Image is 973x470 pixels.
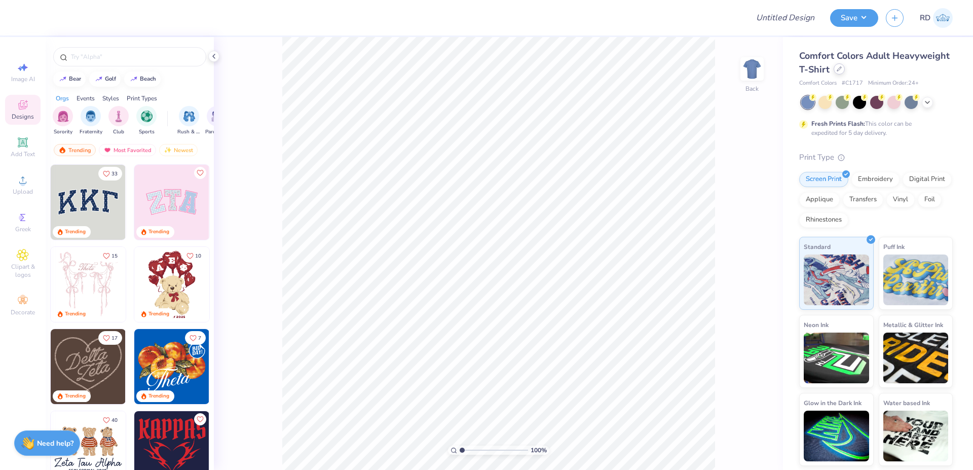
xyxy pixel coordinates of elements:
div: Trending [65,228,86,236]
img: ead2b24a-117b-4488-9b34-c08fd5176a7b [125,329,200,404]
img: 587403a7-0594-4a7f-b2bd-0ca67a3ff8dd [134,247,209,322]
img: trending.gif [58,147,66,154]
button: filter button [205,106,229,136]
div: Trending [65,392,86,400]
img: 9980f5e8-e6a1-4b4a-8839-2b0e9349023c [134,165,209,240]
div: Newest [159,144,198,156]
span: 100 % [531,446,547,455]
div: Print Types [127,94,157,103]
input: Try "Alpha" [70,52,200,62]
button: bear [53,71,86,87]
button: Like [194,413,206,425]
img: trend_line.gif [95,76,103,82]
span: Add Text [11,150,35,158]
img: Puff Ink [883,255,949,305]
img: f22b6edb-555b-47a9-89ed-0dd391bfae4f [209,329,284,404]
div: Digital Print [903,172,952,187]
div: golf [105,76,116,82]
span: Comfort Colors [799,79,837,88]
button: Like [98,331,122,345]
img: Water based Ink [883,411,949,461]
button: filter button [136,106,157,136]
span: Minimum Order: 24 + [868,79,919,88]
img: most_fav.gif [103,147,111,154]
span: 10 [195,254,201,259]
div: filter for Sports [136,106,157,136]
span: Greek [15,225,31,233]
strong: Need help? [37,439,73,448]
span: Comfort Colors Adult Heavyweight T-Shirt [799,50,950,76]
span: Metallic & Glitter Ink [883,319,943,330]
span: Water based Ink [883,397,930,408]
img: Parent's Weekend Image [211,111,223,122]
span: 40 [111,418,118,423]
span: 7 [198,336,201,341]
img: 3b9aba4f-e317-4aa7-a679-c95a879539bd [51,165,126,240]
div: Trending [148,310,169,318]
button: filter button [108,106,129,136]
img: Standard [804,255,869,305]
div: Vinyl [886,192,915,207]
button: Like [98,413,122,427]
img: Sports Image [141,111,153,122]
div: bear [69,76,81,82]
div: filter for Parent's Weekend [205,106,229,136]
div: filter for Club [108,106,129,136]
button: filter button [177,106,201,136]
div: Orgs [56,94,69,103]
div: Trending [148,228,169,236]
div: This color can be expedited for 5 day delivery. [811,119,936,137]
button: beach [124,71,161,87]
div: Trending [65,310,86,318]
span: Standard [804,241,831,252]
div: Transfers [843,192,883,207]
span: Upload [13,188,33,196]
span: Sports [139,128,155,136]
button: filter button [80,106,102,136]
button: Like [185,331,206,345]
button: golf [89,71,121,87]
img: Neon Ink [804,333,869,383]
div: filter for Sorority [53,106,73,136]
a: RD [920,8,953,28]
span: Puff Ink [883,241,905,252]
img: Rush & Bid Image [183,111,195,122]
div: beach [140,76,156,82]
div: Print Type [799,152,953,163]
div: Back [745,84,759,93]
img: 5ee11766-d822-42f5-ad4e-763472bf8dcf [209,165,284,240]
img: Glow in the Dark Ink [804,411,869,461]
button: Like [194,167,206,179]
img: Newest.gif [164,147,172,154]
img: edfb13fc-0e43-44eb-bea2-bf7fc0dd67f9 [125,165,200,240]
img: trend_line.gif [59,76,67,82]
button: Like [98,167,122,180]
div: filter for Fraternity [80,106,102,136]
div: Foil [918,192,942,207]
span: Glow in the Dark Ink [804,397,862,408]
img: Metallic & Glitter Ink [883,333,949,383]
div: filter for Rush & Bid [177,106,201,136]
img: Sorority Image [57,111,69,122]
div: Styles [102,94,119,103]
input: Untitled Design [748,8,822,28]
img: 12710c6a-dcc0-49ce-8688-7fe8d5f96fe2 [51,329,126,404]
img: trend_line.gif [130,76,138,82]
div: Embroidery [851,172,900,187]
span: # C1717 [842,79,863,88]
button: Like [98,249,122,263]
span: 15 [111,254,118,259]
span: Decorate [11,308,35,316]
span: Parent's Weekend [205,128,229,136]
div: Rhinestones [799,212,848,228]
div: Trending [148,392,169,400]
button: filter button [53,106,73,136]
div: Events [77,94,95,103]
button: Save [830,9,878,27]
span: 33 [111,171,118,176]
div: Trending [54,144,96,156]
span: Clipart & logos [5,263,41,279]
div: Applique [799,192,840,207]
img: d12a98c7-f0f7-4345-bf3a-b9f1b718b86e [125,247,200,322]
span: Neon Ink [804,319,829,330]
